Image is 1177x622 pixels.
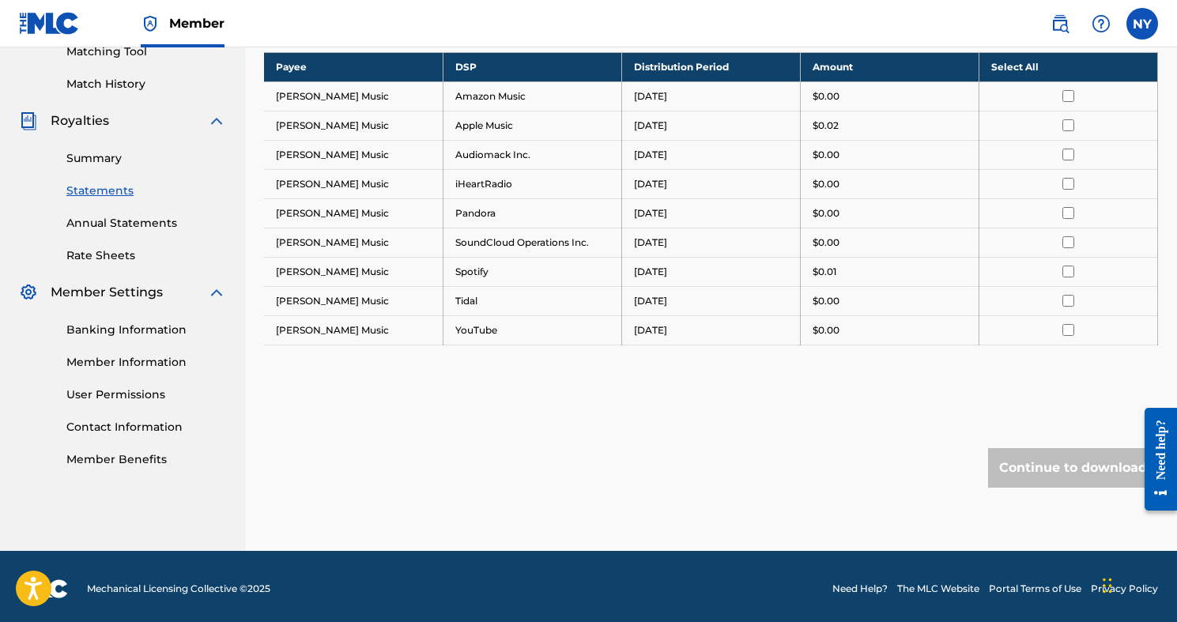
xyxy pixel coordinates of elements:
img: Top Rightsholder [141,14,160,33]
td: [DATE] [621,169,800,198]
iframe: Resource Center [1133,395,1177,522]
td: [DATE] [621,257,800,286]
td: [PERSON_NAME] Music [264,169,443,198]
div: User Menu [1126,8,1158,40]
td: [DATE] [621,228,800,257]
th: Distribution Period [621,52,800,81]
th: Amount [800,52,979,81]
td: Audiomack Inc. [443,140,621,169]
p: $0.00 [813,323,839,337]
td: [PERSON_NAME] Music [264,315,443,345]
span: Member Settings [51,283,163,302]
td: iHeartRadio [443,169,621,198]
a: User Permissions [66,386,226,403]
a: Rate Sheets [66,247,226,264]
img: help [1092,14,1111,33]
td: [PERSON_NAME] Music [264,228,443,257]
a: Contact Information [66,419,226,435]
img: search [1051,14,1069,33]
p: $0.02 [813,119,839,133]
td: [PERSON_NAME] Music [264,140,443,169]
span: Member [169,14,224,32]
a: Portal Terms of Use [989,582,1081,596]
td: [PERSON_NAME] Music [264,198,443,228]
a: Need Help? [832,582,888,596]
a: Annual Statements [66,215,226,232]
img: Member Settings [19,283,38,302]
td: Apple Music [443,111,621,140]
a: Member Information [66,354,226,371]
p: $0.00 [813,236,839,250]
p: $0.00 [813,294,839,308]
p: $0.00 [813,206,839,221]
a: Match History [66,76,226,92]
td: [DATE] [621,111,800,140]
td: [DATE] [621,286,800,315]
a: Summary [66,150,226,167]
a: Statements [66,183,226,199]
th: DSP [443,52,621,81]
p: $0.00 [813,89,839,104]
div: Drag [1103,562,1112,609]
img: expand [207,283,226,302]
a: Banking Information [66,322,226,338]
td: SoundCloud Operations Inc. [443,228,621,257]
a: Public Search [1044,8,1076,40]
td: Pandora [443,198,621,228]
iframe: Chat Widget [1098,546,1177,622]
th: Payee [264,52,443,81]
p: $0.01 [813,265,836,279]
td: [DATE] [621,315,800,345]
td: [DATE] [621,198,800,228]
p: $0.00 [813,148,839,162]
img: expand [207,111,226,130]
th: Select All [979,52,1157,81]
p: $0.00 [813,177,839,191]
td: Amazon Music [443,81,621,111]
img: Royalties [19,111,38,130]
td: Spotify [443,257,621,286]
td: [PERSON_NAME] Music [264,257,443,286]
td: [PERSON_NAME] Music [264,81,443,111]
a: Matching Tool [66,43,226,60]
a: Member Benefits [66,451,226,468]
span: Royalties [51,111,109,130]
td: [PERSON_NAME] Music [264,111,443,140]
a: Privacy Policy [1091,582,1158,596]
div: Help [1085,8,1117,40]
td: [PERSON_NAME] Music [264,286,443,315]
td: YouTube [443,315,621,345]
span: Mechanical Licensing Collective © 2025 [87,582,270,596]
img: MLC Logo [19,12,80,35]
a: The MLC Website [897,582,979,596]
td: [DATE] [621,81,800,111]
td: [DATE] [621,140,800,169]
td: Tidal [443,286,621,315]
